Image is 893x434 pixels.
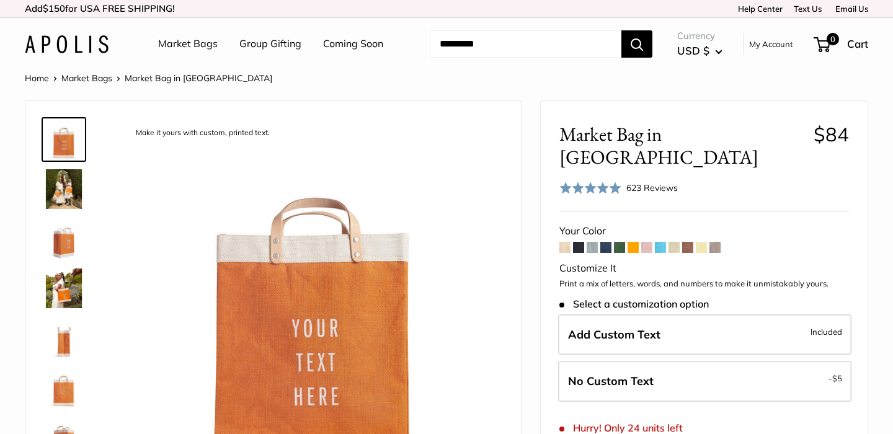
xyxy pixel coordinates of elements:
[42,216,86,261] a: Market Bag in Citrus
[558,361,851,402] label: Leave Blank
[829,371,842,386] span: -
[44,318,84,358] img: description_13" wide, 18" high, 8" deep; handles: 3.5"
[42,117,86,162] a: description_Make it yours with custom, printed text.
[44,219,84,259] img: Market Bag in Citrus
[794,4,822,14] a: Text Us
[832,373,842,383] span: $5
[815,34,868,54] a: 0 Cart
[559,298,709,310] span: Select a customization option
[130,125,276,141] div: Make it yours with custom, printed text.
[323,35,383,53] a: Coming Soon
[44,120,84,159] img: description_Make it yours with custom, printed text.
[621,30,652,58] button: Search
[25,35,109,53] img: Apolis
[44,169,84,209] img: Market Bag in Citrus
[559,123,804,169] span: Market Bag in [GEOGRAPHIC_DATA]
[677,27,722,45] span: Currency
[43,2,65,14] span: $150
[734,4,783,14] a: Help Center
[44,268,84,308] img: Market Bag in Citrus
[814,122,849,146] span: $84
[811,324,842,339] span: Included
[847,37,868,50] span: Cart
[42,266,86,311] a: Market Bag in Citrus
[626,182,678,193] span: 623 Reviews
[677,41,722,61] button: USD $
[568,374,654,388] span: No Custom Text
[42,316,86,360] a: description_13" wide, 18" high, 8" deep; handles: 3.5"
[61,73,112,84] a: Market Bags
[42,365,86,410] a: description_Seal of authenticity printed on the backside of every bag.
[25,70,272,86] nav: Breadcrumb
[559,422,683,434] span: Hurry! Only 24 units left
[42,167,86,211] a: Market Bag in Citrus
[25,73,49,84] a: Home
[677,44,709,57] span: USD $
[559,259,849,278] div: Customize It
[827,33,839,45] span: 0
[125,73,272,84] span: Market Bag in [GEOGRAPHIC_DATA]
[158,35,218,53] a: Market Bags
[831,4,868,14] a: Email Us
[558,314,851,355] label: Add Custom Text
[749,37,793,51] a: My Account
[568,327,660,342] span: Add Custom Text
[559,222,849,241] div: Your Color
[239,35,301,53] a: Group Gifting
[559,278,849,290] p: Print a mix of letters, words, and numbers to make it unmistakably yours.
[44,368,84,407] img: description_Seal of authenticity printed on the backside of every bag.
[430,30,621,58] input: Search...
